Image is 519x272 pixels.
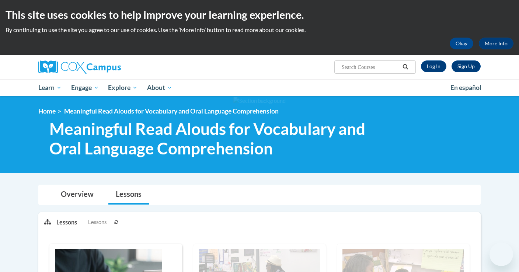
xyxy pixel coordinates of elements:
[479,38,513,49] a: More Info
[38,60,121,74] img: Cox Campus
[49,119,379,158] span: Meaningful Read Alouds for Vocabulary and Oral Language Comprehension
[56,218,77,226] p: Lessons
[142,79,177,96] a: About
[341,63,400,72] input: Search Courses
[490,243,513,266] iframe: Button to launch messaging window
[147,83,172,92] span: About
[38,107,56,115] a: Home
[66,79,104,96] a: Engage
[64,107,279,115] span: Meaningful Read Alouds for Vocabulary and Oral Language Comprehension
[103,79,142,96] a: Explore
[108,83,137,92] span: Explore
[421,60,446,72] a: Log In
[34,79,66,96] a: Learn
[71,83,99,92] span: Engage
[452,60,481,72] a: Register
[6,7,513,22] h2: This site uses cookies to help improve your learning experience.
[233,97,286,105] img: Section background
[88,218,107,226] span: Lessons
[400,63,411,72] button: Search
[446,80,486,95] a: En español
[53,185,101,205] a: Overview
[27,79,492,96] div: Main menu
[6,26,513,34] p: By continuing to use the site you agree to our use of cookies. Use the ‘More info’ button to read...
[450,38,473,49] button: Okay
[38,60,178,74] a: Cox Campus
[108,185,149,205] a: Lessons
[450,84,481,91] span: En español
[38,83,62,92] span: Learn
